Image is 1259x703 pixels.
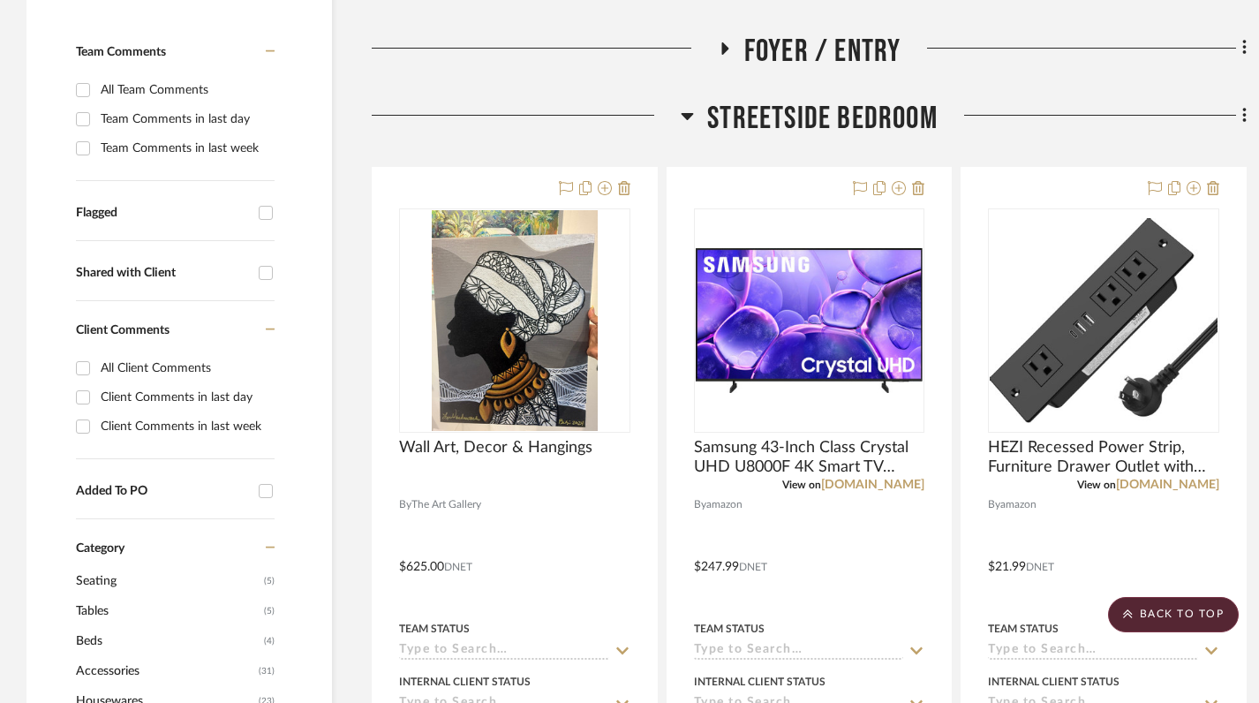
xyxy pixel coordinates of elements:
[399,438,592,457] span: Wall Art, Decor & Hangings
[101,354,270,382] div: All Client Comments
[101,134,270,163] div: Team Comments in last week
[399,674,531,690] div: Internal Client Status
[707,100,938,138] span: Streetside Bedroom
[1000,496,1037,513] span: amazon
[101,105,270,133] div: Team Comments in last day
[399,496,411,513] span: By
[76,566,260,596] span: Seating
[76,626,260,656] span: Beds
[411,496,481,513] span: The Art Gallery
[988,643,1198,660] input: Type to Search…
[988,438,1219,477] span: HEZI Recessed Power Strip, Furniture Drawer Outlet with 20W PD USB-C & 18W QC3.0 USB-A, Plug in 3...
[696,248,924,392] img: Samsung 43-Inch Class Crystal UHD U8000F 4K Smart TV (2025 Model) Endless Free Content, Crystal P...
[694,496,706,513] span: By
[821,479,924,491] a: [DOMAIN_NAME]
[76,484,250,499] div: Added To PO
[264,627,275,655] span: (4)
[76,541,124,556] span: Category
[76,656,254,686] span: Accessories
[988,674,1120,690] div: Internal Client Status
[694,643,904,660] input: Type to Search…
[1116,479,1219,491] a: [DOMAIN_NAME]
[399,643,609,660] input: Type to Search…
[1108,597,1239,632] scroll-to-top-button: BACK TO TOP
[76,324,170,336] span: Client Comments
[694,674,826,690] div: Internal Client Status
[400,209,629,432] div: 0
[101,76,270,104] div: All Team Comments
[1077,480,1116,490] span: View on
[399,621,470,637] div: Team Status
[990,218,1218,423] img: HEZI Recessed Power Strip, Furniture Drawer Outlet with 20W PD USB-C & 18W QC3.0 USB-A, Plug in 3...
[264,567,275,595] span: (5)
[432,210,598,431] img: Wall Art, Decor & Hangings
[782,480,821,490] span: View on
[744,33,901,71] span: Foyer / Entry
[101,383,270,412] div: Client Comments in last day
[694,621,765,637] div: Team Status
[76,46,166,58] span: Team Comments
[264,597,275,625] span: (5)
[76,266,250,281] div: Shared with Client
[101,412,270,441] div: Client Comments in last week
[259,657,275,685] span: (31)
[706,496,743,513] span: amazon
[988,621,1059,637] div: Team Status
[76,596,260,626] span: Tables
[988,496,1000,513] span: By
[694,438,925,477] span: Samsung 43-Inch Class Crystal UHD U8000F 4K Smart TV (2025 Model) Endless Free Content, Crystal P...
[76,206,250,221] div: Flagged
